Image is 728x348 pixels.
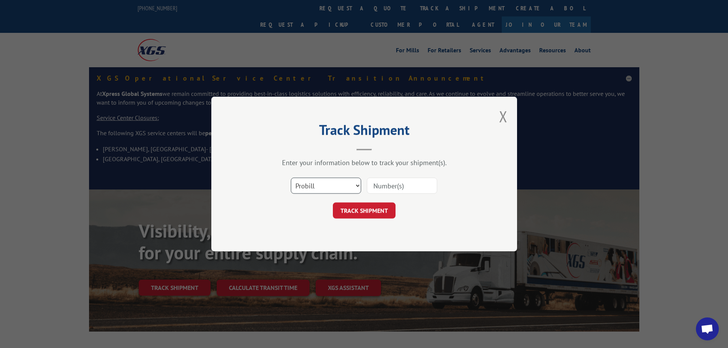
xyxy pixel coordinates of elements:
[333,202,396,219] button: TRACK SHIPMENT
[250,158,479,167] div: Enter your information below to track your shipment(s).
[367,178,437,194] input: Number(s)
[250,125,479,139] h2: Track Shipment
[499,106,507,126] button: Close modal
[696,317,719,340] a: Open chat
